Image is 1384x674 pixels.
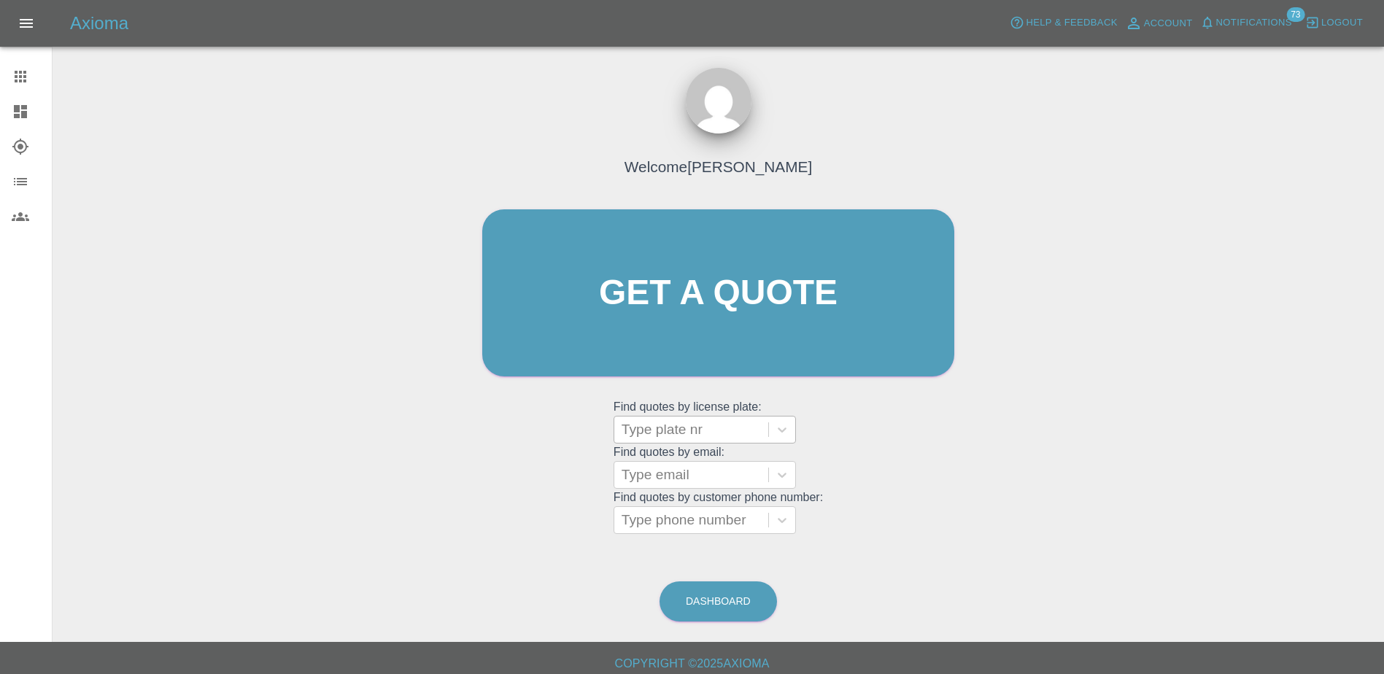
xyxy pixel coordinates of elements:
[1321,15,1363,31] span: Logout
[625,155,812,178] h4: Welcome [PERSON_NAME]
[9,6,44,41] button: Open drawer
[1286,7,1304,22] span: 73
[70,12,128,35] h5: Axioma
[1144,15,1193,32] span: Account
[1216,15,1292,31] span: Notifications
[614,446,823,489] grid: Find quotes by email:
[614,491,823,534] grid: Find quotes by customer phone number:
[660,581,777,621] a: Dashboard
[1121,12,1196,35] a: Account
[12,654,1372,674] h6: Copyright © 2025 Axioma
[1026,15,1117,31] span: Help & Feedback
[482,209,954,376] a: Get a quote
[1196,12,1296,34] button: Notifications
[1006,12,1121,34] button: Help & Feedback
[686,68,751,133] img: ...
[614,400,823,443] grid: Find quotes by license plate:
[1302,12,1366,34] button: Logout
